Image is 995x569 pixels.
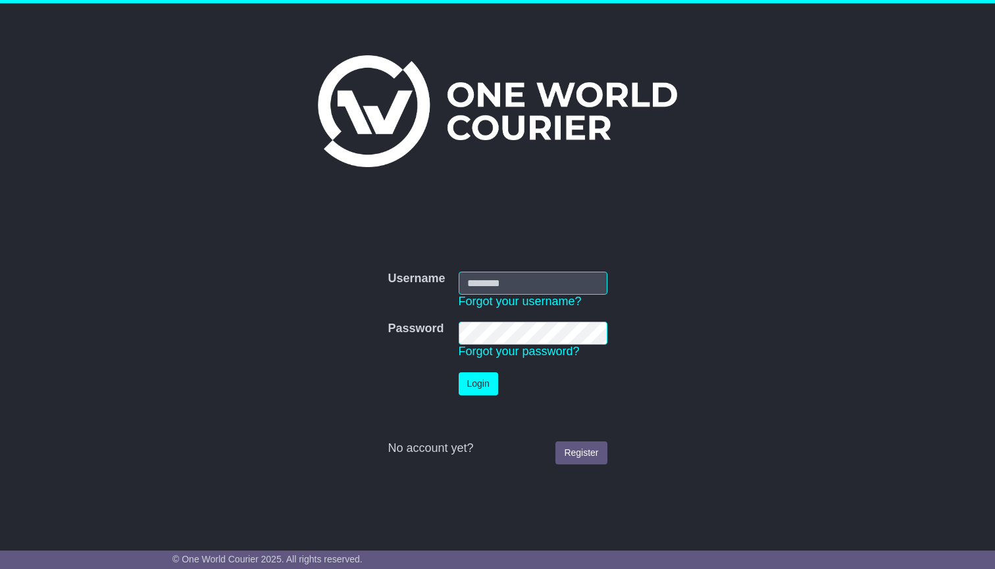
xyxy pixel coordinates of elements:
[555,441,607,464] a: Register
[388,272,445,286] label: Username
[459,295,582,308] a: Forgot your username?
[172,554,363,564] span: © One World Courier 2025. All rights reserved.
[459,372,498,395] button: Login
[318,55,677,167] img: One World
[459,345,580,358] a: Forgot your password?
[388,322,444,336] label: Password
[388,441,607,456] div: No account yet?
